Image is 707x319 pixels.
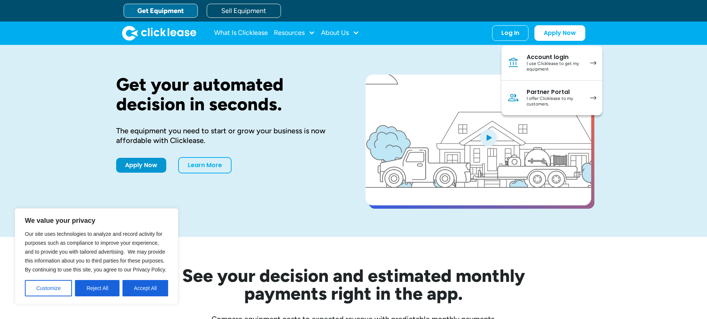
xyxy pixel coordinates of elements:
a: Account loginI use Clicklease to get my equipment [501,46,602,81]
img: Bank icon [507,57,519,69]
div: Partner Portal [527,88,583,96]
div: Account login [527,53,583,61]
img: Person icon [507,92,519,104]
p: We value your privacy [25,216,168,225]
a: open lightbox [366,75,591,205]
img: Clicklease logo [122,26,196,40]
nav: Log In [501,46,602,115]
a: What Is Clicklease [214,26,268,40]
a: Learn More [178,157,232,173]
img: arrow [590,96,596,100]
button: Customize [25,280,72,296]
div: Log In [501,29,519,37]
h2: See your decision and estimated monthly payments right in the app. [146,267,562,302]
a: Sell Equipment [207,4,281,18]
h1: Get your automated decision in seconds. [116,75,342,114]
a: Apply Now [116,158,166,173]
div: We value your privacy [15,208,178,304]
img: arrow [590,61,596,65]
button: Reject All [75,280,120,296]
a: home [122,26,196,40]
a: Apply Now [534,25,585,41]
div: The equipment you need to start or grow your business is now affordable with Clicklease. [116,126,342,145]
a: Partner PortalI offer Clicklease to my customers. [501,81,602,115]
div: I use Clicklease to get my equipment [527,61,583,72]
button: Accept All [122,280,168,296]
div: About Us [321,26,359,40]
div: Resources [274,26,315,40]
span: Our site uses technologies to analyze and record activity for purposes such as compliance to impr... [25,231,166,273]
div: I offer Clicklease to my customers. [527,96,583,107]
a: Get Equipment [124,4,198,18]
img: Blue play button logo on a light blue circular background [478,127,498,148]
